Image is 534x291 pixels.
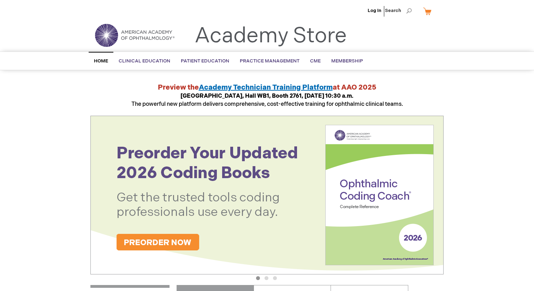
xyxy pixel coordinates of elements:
[195,23,347,49] a: Academy Store
[199,83,333,92] a: Academy Technician Training Platform
[310,58,321,64] span: CME
[273,276,277,280] button: 3 of 3
[180,93,354,99] strong: [GEOGRAPHIC_DATA], Hall WB1, Booth 2761, [DATE] 10:30 a.m.
[265,276,268,280] button: 2 of 3
[385,4,412,18] span: Search
[331,58,363,64] span: Membership
[240,58,299,64] span: Practice Management
[256,276,260,280] button: 1 of 3
[158,83,376,92] strong: Preview the at AAO 2025
[181,58,229,64] span: Patient Education
[119,58,170,64] span: Clinical Education
[131,93,403,108] span: The powerful new platform delivers comprehensive, cost-effective training for ophthalmic clinical...
[368,8,381,13] a: Log In
[94,58,108,64] span: Home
